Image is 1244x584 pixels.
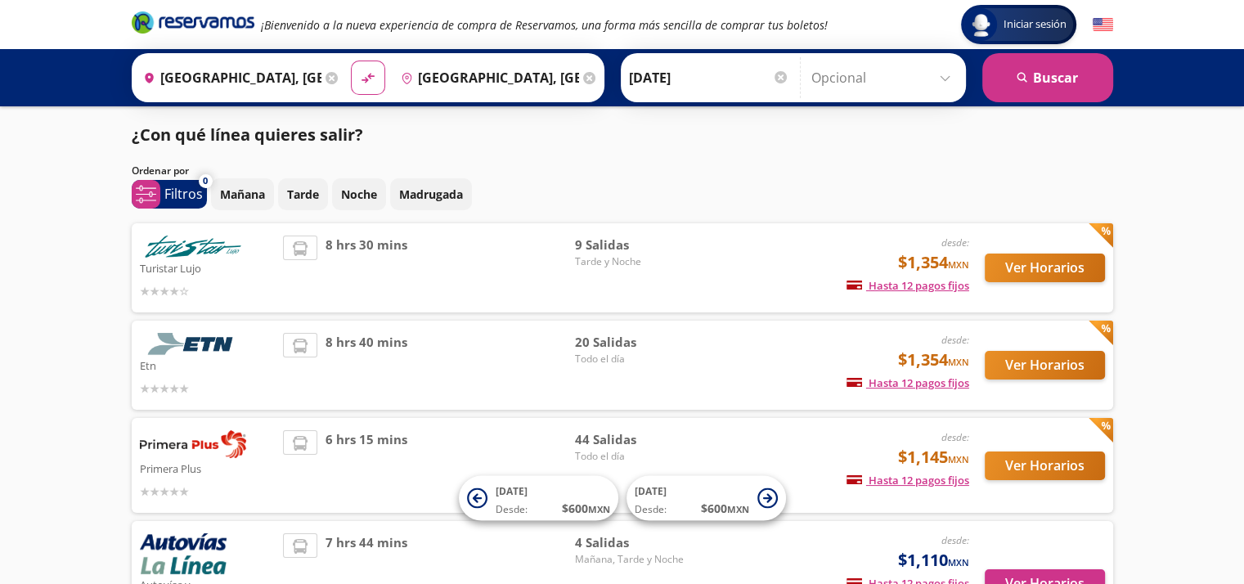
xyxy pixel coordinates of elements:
span: 0 [203,174,208,188]
img: Etn [140,333,246,355]
button: [DATE]Desde:$600MXN [626,476,786,521]
p: Mañana [220,186,265,203]
span: Todo el día [575,352,689,366]
p: Etn [140,355,276,375]
span: Tarde y Noche [575,254,689,269]
i: Brand Logo [132,10,254,34]
span: 8 hrs 40 mins [326,333,407,398]
span: Iniciar sesión [997,16,1073,33]
button: Tarde [278,178,328,210]
span: 6 hrs 15 mins [326,430,407,501]
input: Buscar Origen [137,57,321,98]
iframe: Messagebird Livechat Widget [1149,489,1228,568]
p: Madrugada [399,186,463,203]
span: 8 hrs 30 mins [326,236,407,300]
span: $ 600 [562,500,610,517]
p: Turistar Lujo [140,258,276,277]
span: $1,354 [898,250,969,275]
span: Hasta 12 pagos fijos [847,473,969,487]
button: [DATE]Desde:$600MXN [459,476,618,521]
input: Buscar Destino [394,57,579,98]
span: $1,145 [898,445,969,469]
small: MXN [948,556,969,568]
small: MXN [948,453,969,465]
button: Ver Horarios [985,351,1105,380]
span: $ 600 [701,500,749,517]
button: Buscar [982,53,1113,102]
p: ¿Con qué línea quieres salir? [132,123,363,147]
span: Desde: [496,502,528,517]
em: desde: [941,430,969,444]
p: Ordenar por [132,164,189,178]
small: MXN [948,356,969,368]
button: Ver Horarios [985,451,1105,480]
span: 44 Salidas [575,430,689,449]
em: desde: [941,333,969,347]
span: 4 Salidas [575,533,689,552]
p: Primera Plus [140,458,276,478]
em: desde: [941,533,969,547]
img: Autovías y La Línea [140,533,227,574]
span: 9 Salidas [575,236,689,254]
span: $1,110 [898,548,969,573]
span: [DATE] [635,484,667,498]
small: MXN [948,258,969,271]
input: Elegir Fecha [629,57,789,98]
em: ¡Bienvenido a la nueva experiencia de compra de Reservamos, una forma más sencilla de comprar tus... [261,17,828,33]
span: Mañana, Tarde y Noche [575,552,689,567]
span: Todo el día [575,449,689,464]
button: Ver Horarios [985,254,1105,282]
button: 0Filtros [132,180,207,209]
small: MXN [588,503,610,515]
input: Opcional [811,57,958,98]
span: 20 Salidas [575,333,689,352]
button: Madrugada [390,178,472,210]
a: Brand Logo [132,10,254,39]
p: Tarde [287,186,319,203]
span: $1,354 [898,348,969,372]
button: English [1093,15,1113,35]
span: Hasta 12 pagos fijos [847,278,969,293]
span: [DATE] [496,484,528,498]
span: Hasta 12 pagos fijos [847,375,969,390]
small: MXN [727,503,749,515]
p: Noche [341,186,377,203]
img: Primera Plus [140,430,246,458]
em: desde: [941,236,969,249]
p: Filtros [164,184,203,204]
span: Desde: [635,502,667,517]
button: Noche [332,178,386,210]
img: Turistar Lujo [140,236,246,258]
button: Mañana [211,178,274,210]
